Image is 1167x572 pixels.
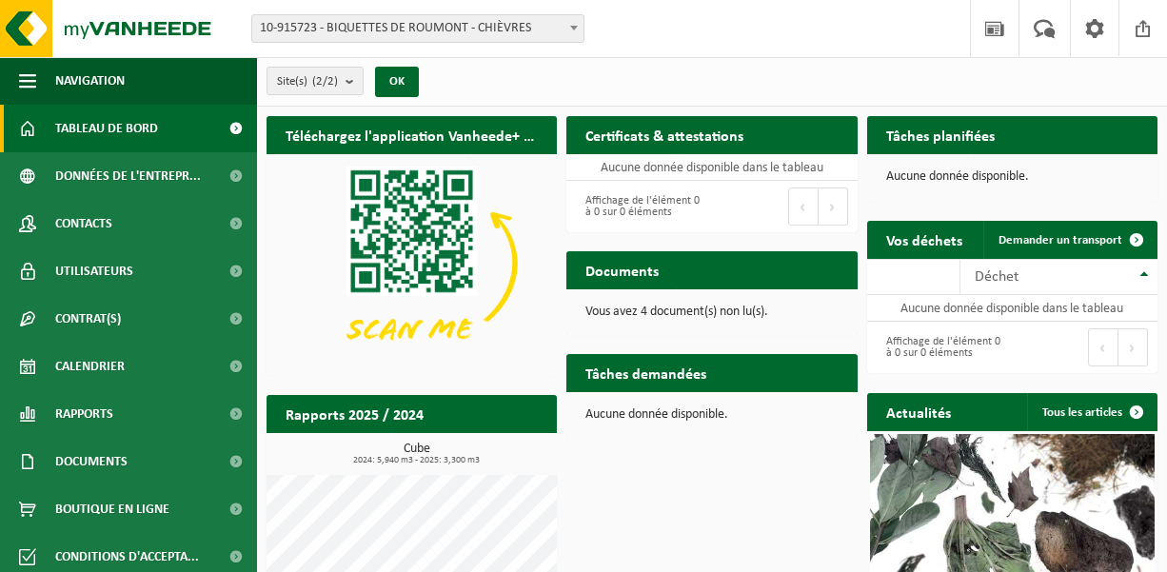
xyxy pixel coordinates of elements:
div: Affichage de l'élément 0 à 0 sur 0 éléments [877,326,1003,368]
span: Tableau de bord [55,105,158,152]
p: Vous avez 4 document(s) non lu(s). [585,306,838,319]
button: Next [819,187,848,226]
h2: Vos déchets [867,221,981,258]
a: Demander un transport [983,221,1156,259]
span: 10-915723 - BIQUETTES DE ROUMONT - CHIÈVRES [252,15,583,42]
td: Aucune donnée disponible dans le tableau [566,154,857,181]
h2: Tâches demandées [566,354,725,391]
span: Site(s) [277,68,338,96]
span: Rapports [55,390,113,438]
h2: Actualités [867,393,970,430]
span: Boutique en ligne [55,485,169,533]
button: Previous [788,187,819,226]
span: Navigation [55,57,125,105]
img: Download de VHEPlus App [267,154,557,372]
span: Contrat(s) [55,295,121,343]
div: Affichage de l'élément 0 à 0 sur 0 éléments [576,186,702,227]
span: Demander un transport [999,234,1122,247]
count: (2/2) [312,75,338,88]
h2: Téléchargez l'application Vanheede+ maintenant! [267,116,557,153]
span: 10-915723 - BIQUETTES DE ROUMONT - CHIÈVRES [251,14,584,43]
span: 2024: 5,940 m3 - 2025: 3,300 m3 [276,456,557,465]
span: Déchet [975,269,1019,285]
p: Aucune donnée disponible. [886,170,1138,184]
button: Site(s)(2/2) [267,67,364,95]
button: Next [1118,328,1148,366]
h2: Certificats & attestations [566,116,762,153]
p: Aucune donnée disponible. [585,408,838,422]
h3: Cube [276,443,557,465]
td: Aucune donnée disponible dans le tableau [867,295,1157,322]
span: Contacts [55,200,112,247]
h2: Documents [566,251,678,288]
h2: Rapports 2025 / 2024 [267,395,443,432]
a: Tous les articles [1027,393,1156,431]
span: Données de l'entrepr... [55,152,201,200]
span: Documents [55,438,128,485]
span: Calendrier [55,343,125,390]
button: Previous [1088,328,1118,366]
button: OK [375,67,419,97]
a: Consulter les rapports [391,432,555,470]
span: Utilisateurs [55,247,133,295]
h2: Tâches planifiées [867,116,1014,153]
